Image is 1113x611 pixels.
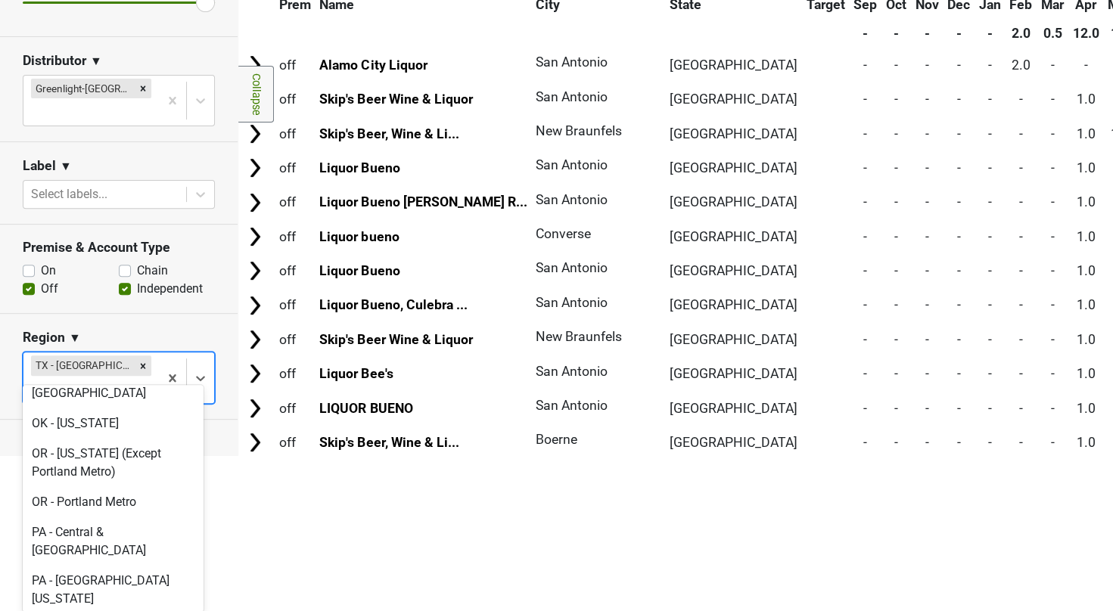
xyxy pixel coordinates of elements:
[925,160,928,175] span: -
[1083,57,1087,73] span: -
[894,263,898,278] span: -
[275,48,315,81] td: off
[863,229,867,244] span: -
[670,332,797,347] span: [GEOGRAPHIC_DATA]
[23,158,56,174] h3: Label
[244,259,266,282] img: Arrow right
[319,435,459,450] a: Skip's Beer, Wine & Li...
[988,229,992,244] span: -
[925,366,928,381] span: -
[244,362,266,385] img: Arrow right
[988,263,992,278] span: -
[956,57,960,73] span: -
[23,408,204,439] div: OK - [US_STATE]
[1019,401,1023,416] span: -
[925,57,928,73] span: -
[536,157,608,172] span: San Antonio
[319,194,527,209] a: Liquor Bueno [PERSON_NAME] R...
[135,355,151,375] div: Remove TX - San Antonio & Southern TX
[1076,160,1095,175] span: 1.0
[988,435,992,450] span: -
[988,57,992,73] span: -
[863,126,867,141] span: -
[1050,57,1054,73] span: -
[23,487,204,517] div: OR - Portland Metro
[275,83,315,116] td: off
[536,226,591,241] span: Converse
[863,263,867,278] span: -
[1019,160,1023,175] span: -
[1019,194,1023,209] span: -
[275,358,315,390] td: off
[988,332,992,347] span: -
[275,426,315,458] td: off
[863,194,867,209] span: -
[319,160,399,175] a: Liquor Bueno
[863,366,867,381] span: -
[956,160,960,175] span: -
[925,126,928,141] span: -
[925,229,928,244] span: -
[975,20,1005,47] th: -
[956,366,960,381] span: -
[925,297,928,312] span: -
[1037,20,1068,47] th: 0.5
[1050,194,1054,209] span: -
[925,401,928,416] span: -
[1076,229,1095,244] span: 1.0
[956,91,960,107] span: -
[1076,194,1095,209] span: 1.0
[1050,366,1054,381] span: -
[894,401,898,416] span: -
[863,332,867,347] span: -
[670,297,797,312] span: [GEOGRAPHIC_DATA]
[244,54,266,76] img: Arrow right
[244,294,266,317] img: Arrow right
[1076,366,1095,381] span: 1.0
[244,225,266,248] img: Arrow right
[925,91,928,107] span: -
[1012,57,1031,73] span: 2.0
[956,229,960,244] span: -
[1050,229,1054,244] span: -
[60,157,72,175] span: ▼
[956,297,960,312] span: -
[1019,435,1023,450] span: -
[988,194,992,209] span: -
[894,366,898,381] span: -
[988,91,992,107] span: -
[956,401,960,416] span: -
[988,366,992,381] span: -
[925,435,928,450] span: -
[1050,297,1054,312] span: -
[670,435,797,450] span: [GEOGRAPHIC_DATA]
[1076,297,1095,312] span: 1.0
[275,289,315,321] td: off
[670,229,797,244] span: [GEOGRAPHIC_DATA]
[319,57,427,73] a: Alamo City Liquor
[536,54,608,70] span: San Antonio
[238,66,274,123] a: Collapse
[863,401,867,416] span: -
[912,20,943,47] th: -
[1050,91,1054,107] span: -
[1019,91,1023,107] span: -
[956,126,960,141] span: -
[944,20,974,47] th: -
[275,323,315,355] td: off
[275,255,315,287] td: off
[319,366,393,381] a: Liquor Bee's
[137,262,168,280] label: Chain
[536,260,608,275] span: San Antonio
[1076,126,1095,141] span: 1.0
[1050,435,1054,450] span: -
[1050,126,1054,141] span: -
[670,91,797,107] span: [GEOGRAPHIC_DATA]
[863,435,867,450] span: -
[1069,20,1103,47] th: 12.0
[319,91,472,107] a: Skip's Beer Wine & Liquor
[1050,263,1054,278] span: -
[137,280,203,298] label: Independent
[925,332,928,347] span: -
[670,57,797,73] span: [GEOGRAPHIC_DATA]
